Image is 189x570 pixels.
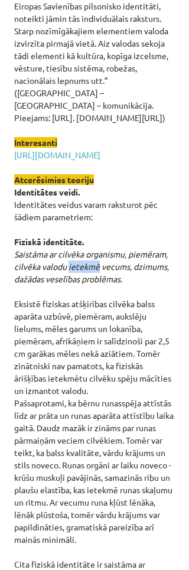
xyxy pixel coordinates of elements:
[14,174,94,185] span: Atcerēsimies teoriju
[14,249,169,284] em: Saistāma ar cilvēka organismu, piemēram, cilvēka valodu ietekmē vecums, dzimums, dažādas veselība...
[14,236,84,247] strong: Fiziskā identitāte.
[14,187,80,197] strong: Identitātes veidi.
[14,149,100,160] a: [URL][DOMAIN_NAME]
[14,137,57,148] span: Interesanti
